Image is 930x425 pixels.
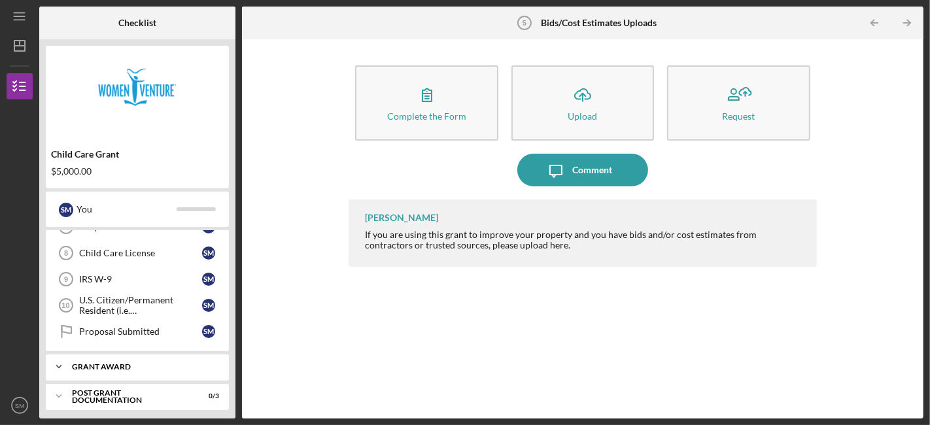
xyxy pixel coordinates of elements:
div: 0 / 3 [196,392,219,400]
div: If you are using this grant to improve your property and you have bids and/or cost estimates from... [365,229,803,250]
div: S M [202,246,215,260]
div: Comment [572,154,612,186]
div: S M [202,273,215,286]
div: You [77,198,177,220]
div: Child Care Grant [51,149,224,160]
tspan: 5 [523,19,526,27]
div: Proposal Submitted [79,326,202,337]
div: Complete the Form [387,111,466,121]
button: Request [667,65,810,141]
div: S M [202,325,215,338]
tspan: 8 [64,249,68,257]
button: Complete the Form [355,65,498,141]
div: S M [202,299,215,312]
div: U.S. Citizen/Permanent Resident (i.e. [DEMOGRAPHIC_DATA])? [79,295,202,316]
div: Post Grant Documentation [72,389,186,404]
a: Proposal SubmittedSM [52,318,222,345]
div: Request [722,111,755,121]
div: [PERSON_NAME] [365,212,438,223]
button: Comment [517,154,648,186]
div: S M [59,203,73,217]
img: Product logo [46,52,229,131]
a: 8Child Care LicenseSM [52,240,222,266]
div: IRS W-9 [79,274,202,284]
div: Child Care License [79,248,202,258]
a: 9IRS W-9SM [52,266,222,292]
text: SM [15,402,24,409]
div: Upload [568,111,598,121]
tspan: 10 [61,301,69,309]
div: $5,000.00 [51,166,224,177]
b: Checklist [118,18,156,28]
a: 10U.S. Citizen/Permanent Resident (i.e. [DEMOGRAPHIC_DATA])?SM [52,292,222,318]
tspan: 9 [64,275,68,283]
button: SM [7,392,33,418]
b: Bids/Cost Estimates Uploads [541,18,657,28]
div: Grant Award [72,363,213,371]
button: Upload [511,65,654,141]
